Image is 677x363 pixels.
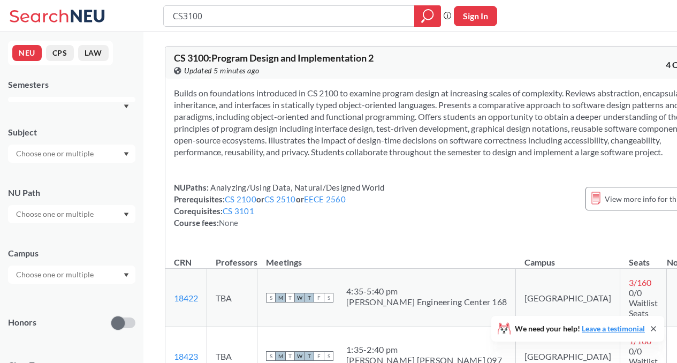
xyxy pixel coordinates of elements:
span: None [219,218,238,228]
span: Updated 5 minutes ago [184,65,260,77]
input: Choose one or multiple [11,147,101,160]
span: T [305,351,314,361]
span: F [314,351,324,361]
span: M [276,293,285,303]
span: Analyzing/Using Data, Natural/Designed World [209,183,384,192]
div: NUPaths: Prerequisites: or or Corequisites: Course fees: [174,182,384,229]
a: Leave a testimonial [582,324,645,333]
span: T [285,293,295,303]
span: We need your help! [515,325,645,332]
div: 1:35 - 2:40 pm [346,344,502,355]
span: T [305,293,314,303]
div: Subject [8,126,135,138]
button: NEU [12,45,42,61]
a: CS 3101 [223,206,254,216]
span: W [295,293,305,303]
a: 18422 [174,293,198,303]
div: Campus [8,247,135,259]
div: NU Path [8,187,135,199]
div: magnifying glass [414,5,441,27]
button: LAW [78,45,109,61]
span: 3 / 160 [629,277,651,288]
td: TBA [207,269,257,327]
div: 4:35 - 5:40 pm [346,286,507,297]
input: Choose one or multiple [11,268,101,281]
div: CRN [174,256,192,268]
span: 0/0 Waitlist Seats [629,288,658,318]
td: [GEOGRAPHIC_DATA] [516,269,620,327]
button: Sign In [454,6,497,26]
th: Meetings [257,246,516,269]
svg: magnifying glass [421,9,434,24]
span: M [276,351,285,361]
div: Semesters [8,79,135,90]
div: Dropdown arrow [8,145,135,163]
th: Professors [207,246,257,269]
p: Honors [8,316,36,329]
div: [PERSON_NAME] Engineering Center 168 [346,297,507,307]
span: W [295,351,305,361]
svg: Dropdown arrow [124,273,129,277]
span: S [324,351,333,361]
span: S [266,293,276,303]
span: CS 3100 : Program Design and Implementation 2 [174,52,374,64]
span: S [324,293,333,303]
span: S [266,351,276,361]
button: CPS [46,45,74,61]
th: Seats [620,246,667,269]
input: Choose one or multiple [11,208,101,221]
div: Dropdown arrow [8,266,135,284]
a: CS 2510 [264,194,296,204]
svg: Dropdown arrow [124,104,129,109]
th: Campus [516,246,620,269]
a: EECE 2560 [304,194,346,204]
svg: Dropdown arrow [124,213,129,217]
div: Dropdown arrow [8,205,135,223]
a: CS 2100 [225,194,256,204]
svg: Dropdown arrow [124,152,129,156]
span: T [285,351,295,361]
a: 18423 [174,351,198,361]
span: F [314,293,324,303]
input: Class, professor, course number, "phrase" [172,7,407,25]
